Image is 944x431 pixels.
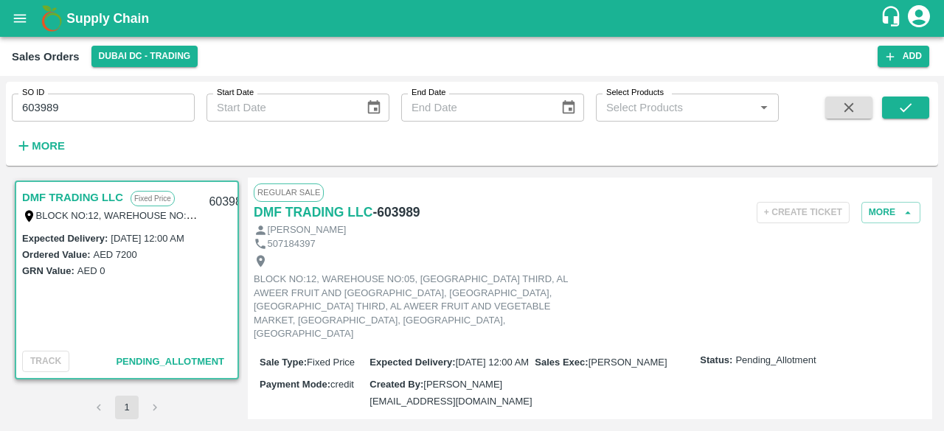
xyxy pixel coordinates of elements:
[555,94,583,122] button: Choose date
[116,356,224,367] span: Pending_Allotment
[754,98,774,117] button: Open
[700,354,732,368] label: Status:
[268,223,347,237] p: [PERSON_NAME]
[66,11,149,26] b: Supply Chain
[606,87,664,99] label: Select Products
[535,357,588,368] label: Sales Exec :
[260,357,307,368] label: Sale Type :
[12,47,80,66] div: Sales Orders
[330,379,354,390] span: credit
[268,237,316,251] p: 507184397
[22,233,108,244] label: Expected Delivery :
[254,202,372,222] a: DMF TRADING LLC
[360,94,388,122] button: Choose date
[369,379,423,390] label: Created By :
[372,202,420,222] h6: - 603989
[91,46,198,67] button: Select DC
[200,185,257,220] div: 603989
[22,249,90,260] label: Ordered Value:
[412,87,445,99] label: End Date
[32,140,65,152] strong: More
[307,357,355,368] span: Fixed Price
[131,191,175,206] p: Fixed Price
[254,273,586,341] p: BLOCK NO:12, WAREHOUSE NO:05, [GEOGRAPHIC_DATA] THIRD, AL AWEER FRUIT AND [GEOGRAPHIC_DATA], [GEO...
[77,265,105,276] label: AED 0
[735,354,816,368] span: Pending_Allotment
[260,379,330,390] label: Payment Mode :
[369,379,532,406] span: [PERSON_NAME][EMAIL_ADDRESS][DOMAIN_NAME]
[111,233,184,244] label: [DATE] 12:00 AM
[456,357,529,368] span: [DATE] 12:00 AM
[93,249,136,260] label: AED 7200
[880,5,906,32] div: customer-support
[12,94,195,122] input: Enter SO ID
[878,46,929,67] button: Add
[115,396,139,419] button: page 1
[401,94,549,122] input: End Date
[206,94,354,122] input: Start Date
[66,8,880,29] a: Supply Chain
[254,183,324,201] span: Regular Sale
[589,357,667,368] span: [PERSON_NAME]
[22,87,44,99] label: SO ID
[22,265,74,276] label: GRN Value:
[12,133,69,158] button: More
[906,3,932,34] div: account of current user
[861,202,920,223] button: More
[22,188,123,207] a: DMF TRADING LLC
[85,396,169,419] nav: pagination navigation
[37,4,66,33] img: logo
[369,357,455,368] label: Expected Delivery :
[3,1,37,35] button: open drawer
[217,87,254,99] label: Start Date
[600,98,750,117] input: Select Products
